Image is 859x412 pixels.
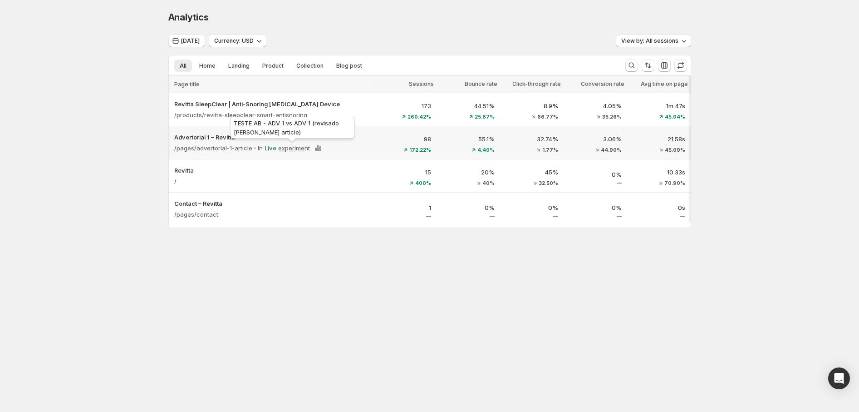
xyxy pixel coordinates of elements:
span: Sessions [409,80,434,88]
div: Open Intercom Messenger [828,367,850,389]
span: Conversion rate [581,80,624,88]
span: [DATE] [181,37,200,45]
p: 10.33s [633,168,685,177]
p: 0% [569,203,622,212]
p: 32.74% [506,134,558,144]
p: 0% [506,203,558,212]
span: 1.77% [542,147,558,153]
span: 70.90% [664,180,685,186]
p: / [174,177,177,186]
p: 1 [378,203,431,212]
button: Currency: USD [209,35,266,47]
span: 35.26% [602,114,622,119]
p: 8.9% [506,101,558,110]
button: [DATE] [168,35,205,47]
span: 45.04% [665,114,685,119]
p: 21.58s [633,134,685,144]
button: View by: All sessions [616,35,691,47]
p: 20% [442,168,495,177]
span: Blog post [336,62,362,69]
button: Sort the results [642,59,654,72]
span: 45.09% [665,147,685,153]
span: All [180,62,187,69]
span: 66.77% [537,114,558,119]
span: Analytics [168,12,209,23]
p: 44.51% [442,101,495,110]
p: 0s [633,203,685,212]
button: Search and filter results [625,59,638,72]
span: Click-through rate [512,80,561,88]
p: 4.05% [569,101,622,110]
p: Live [265,144,276,153]
p: 98 [378,134,431,144]
p: 15 [378,168,431,177]
p: 45% [506,168,558,177]
span: Home [199,62,216,69]
span: 32.50% [539,180,558,186]
button: Revitta SleepClear | Anti-Snoring [MEDICAL_DATA] Device [174,99,368,109]
span: 260.42% [407,114,431,119]
p: 3.06% [569,134,622,144]
span: Page title [174,81,200,88]
p: experiment [278,144,310,153]
p: 1m 47s [633,101,685,110]
span: 25.67% [475,114,495,119]
span: Product [262,62,284,69]
span: Currency: USD [214,37,254,45]
button: Revitta [174,166,368,175]
p: /pages/contact [174,210,218,219]
button: Advertorial 1 – Revitta [174,133,368,142]
p: 173 [378,101,431,110]
span: 400% [415,180,431,186]
span: 40% [482,180,495,186]
span: Collection [296,62,324,69]
p: /products/revitta-sleepclear-smart-antisnoring [174,110,307,119]
p: /pages/advertorial-1-article [174,144,252,153]
button: Contact – Revitta [174,199,368,208]
p: In [258,144,263,153]
span: 172.22% [409,147,431,153]
span: Avg time on page [641,80,688,88]
span: Landing [228,62,250,69]
p: 55.1% [442,134,495,144]
span: Bounce rate [465,80,497,88]
p: 0% [442,203,495,212]
span: View by: All sessions [621,37,678,45]
span: 4.40% [477,147,495,153]
span: 44.90% [601,147,622,153]
p: 0% [569,170,622,179]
